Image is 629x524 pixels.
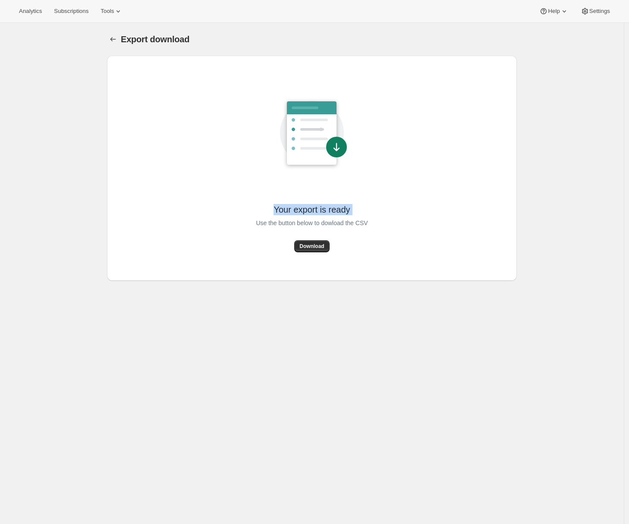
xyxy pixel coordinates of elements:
button: Analytics [14,5,47,17]
span: Subscriptions [54,8,88,15]
span: Tools [101,8,114,15]
button: Subscriptions [49,5,94,17]
button: Download [294,240,329,252]
span: Download [299,243,324,250]
span: Help [548,8,560,15]
button: Export download [107,33,119,45]
button: Help [534,5,573,17]
span: Your export is ready [274,204,350,215]
span: Export download [121,35,189,44]
button: Tools [95,5,128,17]
span: Settings [589,8,610,15]
button: Settings [576,5,615,17]
span: Use the button below to dowload the CSV [256,218,368,228]
span: Analytics [19,8,42,15]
